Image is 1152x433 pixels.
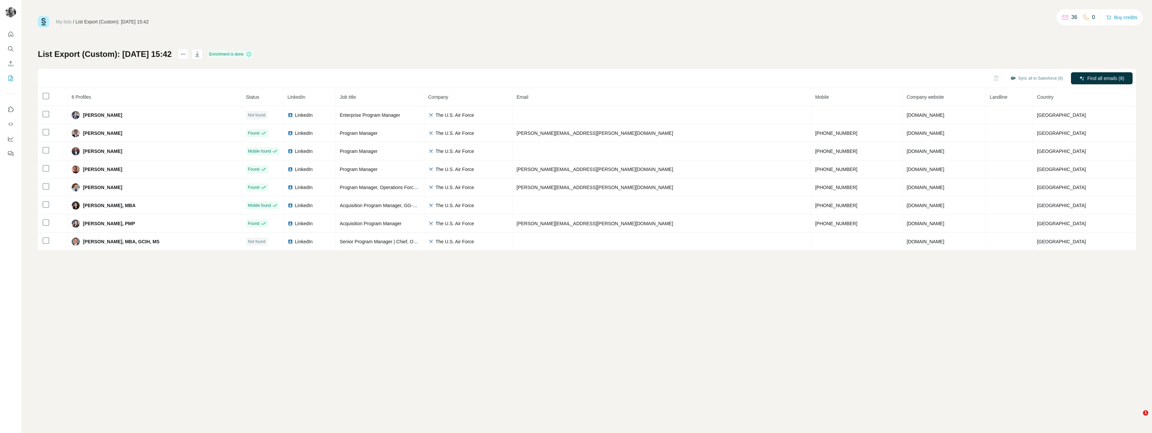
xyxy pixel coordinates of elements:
span: Found [248,184,260,190]
img: LinkedIn logo [288,131,293,136]
iframe: Intercom live chat [1129,410,1145,426]
span: LinkedIn [295,130,313,137]
img: LinkedIn logo [288,185,293,190]
div: List Export (Custom): [DATE] 15:42 [76,18,149,25]
span: [PERSON_NAME][EMAIL_ADDRESS][PERSON_NAME][DOMAIN_NAME] [517,131,673,136]
img: company-logo [428,149,434,154]
span: [GEOGRAPHIC_DATA] [1037,203,1086,208]
span: 8 Profiles [72,94,91,100]
span: [PERSON_NAME] [83,184,122,191]
span: [PHONE_NUMBER] [815,203,857,208]
h1: List Export (Custom): [DATE] 15:42 [38,49,172,60]
img: Avatar [72,201,80,209]
img: company-logo [428,131,434,136]
span: [PERSON_NAME] [83,148,122,155]
span: The U.S. Air Force [436,130,474,137]
span: [PERSON_NAME], MBA [83,202,136,209]
span: Email [517,94,528,100]
button: actions [178,49,189,60]
span: The U.S. Air Force [436,220,474,227]
img: Avatar [72,147,80,155]
img: company-logo [428,167,434,172]
span: [GEOGRAPHIC_DATA] [1037,167,1086,172]
span: Status [246,94,260,100]
li: / [73,18,74,25]
button: Dashboard [5,133,16,145]
img: Avatar [72,111,80,119]
a: My lists [56,19,72,24]
span: Mobile [815,94,829,100]
span: [GEOGRAPHIC_DATA] [1037,239,1086,244]
span: [DOMAIN_NAME] [907,112,944,118]
button: Search [5,43,16,55]
span: [DOMAIN_NAME] [907,239,944,244]
span: Mobile found [248,202,271,208]
span: [PERSON_NAME], PMP [83,220,135,227]
span: [GEOGRAPHIC_DATA] [1037,112,1086,118]
span: [PERSON_NAME][EMAIL_ADDRESS][PERSON_NAME][DOMAIN_NAME] [517,221,673,226]
span: [GEOGRAPHIC_DATA] [1037,131,1086,136]
span: The U.S. Air Force [436,238,474,245]
span: LinkedIn [295,220,313,227]
span: The U.S. Air Force [436,202,474,209]
button: Use Surfe on LinkedIn [5,103,16,115]
span: [DOMAIN_NAME] [907,185,944,190]
span: [DOMAIN_NAME] [907,149,944,154]
span: [PERSON_NAME] [83,166,122,173]
span: [DOMAIN_NAME] [907,131,944,136]
img: company-logo [428,185,434,190]
span: Not found [248,112,266,118]
span: Country [1037,94,1054,100]
span: [GEOGRAPHIC_DATA] [1037,185,1086,190]
span: LinkedIn [295,166,313,173]
span: Find all emails (8) [1087,75,1124,82]
span: [PHONE_NUMBER] [815,221,857,226]
img: Avatar [72,183,80,191]
span: [PHONE_NUMBER] [815,185,857,190]
span: [PERSON_NAME] [83,130,122,137]
span: [DOMAIN_NAME] [907,167,944,172]
span: Program Manager [340,131,378,136]
span: [PHONE_NUMBER] [815,131,857,136]
img: company-logo [428,221,434,226]
span: LinkedIn [288,94,305,100]
button: Find all emails (8) [1071,72,1133,84]
span: Company [428,94,448,100]
p: 36 [1071,13,1077,21]
span: [DOMAIN_NAME] [907,221,944,226]
button: Enrich CSV [5,58,16,70]
span: LinkedIn [295,148,313,155]
img: Avatar [72,220,80,228]
span: [GEOGRAPHIC_DATA] [1037,149,1086,154]
img: Avatar [72,238,80,246]
img: Avatar [72,129,80,137]
span: [PERSON_NAME] [83,112,122,118]
img: LinkedIn logo [288,149,293,154]
span: Found [248,221,260,227]
button: Use Surfe API [5,118,16,130]
span: Acquisition Program Manager [340,221,402,226]
span: [PERSON_NAME], MBA, GCIH, MS [83,238,160,245]
span: 1 [1143,410,1148,416]
img: company-logo [428,203,434,208]
span: Found [248,130,260,136]
div: Enrichment is done [207,50,254,58]
img: LinkedIn logo [288,221,293,226]
span: Found [248,166,260,172]
span: LinkedIn [295,238,313,245]
span: Program Manager [340,149,378,154]
img: company-logo [428,239,434,244]
span: [PHONE_NUMBER] [815,149,857,154]
span: LinkedIn [295,184,313,191]
span: [GEOGRAPHIC_DATA] [1037,221,1086,226]
span: [PERSON_NAME][EMAIL_ADDRESS][PERSON_NAME][DOMAIN_NAME] [517,167,673,172]
button: Sync all to Salesforce (8) [1006,73,1068,83]
button: Feedback [5,148,16,160]
img: Avatar [5,7,16,17]
img: LinkedIn logo [288,239,293,244]
span: Program Manager, Operations Force Generation [340,185,441,190]
span: The U.S. Air Force [436,148,474,155]
img: LinkedIn logo [288,203,293,208]
span: Senior Program Manager | Chief, Operations Integration Branch [16 AF, AFCYBER ] [340,239,514,244]
span: The U.S. Air Force [436,184,474,191]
